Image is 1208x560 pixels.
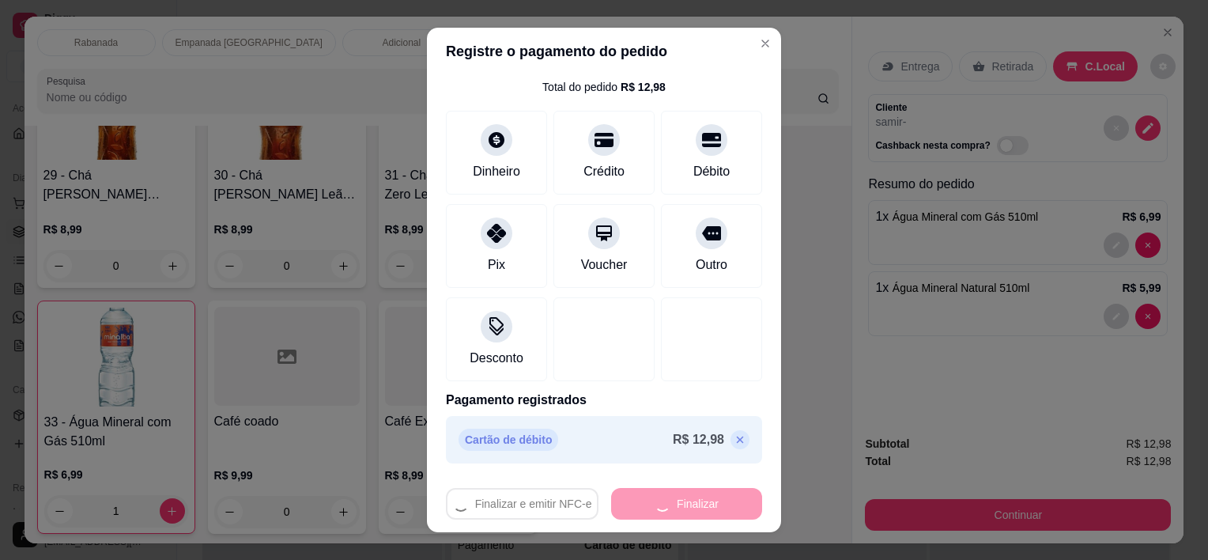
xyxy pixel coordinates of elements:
div: Outro [696,255,727,274]
div: Crédito [583,162,625,181]
div: Desconto [470,349,523,368]
div: Pix [488,255,505,274]
button: Close [753,31,778,56]
p: R$ 12,98 [673,430,724,449]
div: R$ 12,98 [621,79,666,95]
div: Voucher [581,255,628,274]
p: Cartão de débito [459,429,558,451]
p: Pagamento registrados [446,391,762,410]
div: Total do pedido [542,79,666,95]
div: Dinheiro [473,162,520,181]
div: Débito [693,162,730,181]
header: Registre o pagamento do pedido [427,28,781,75]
